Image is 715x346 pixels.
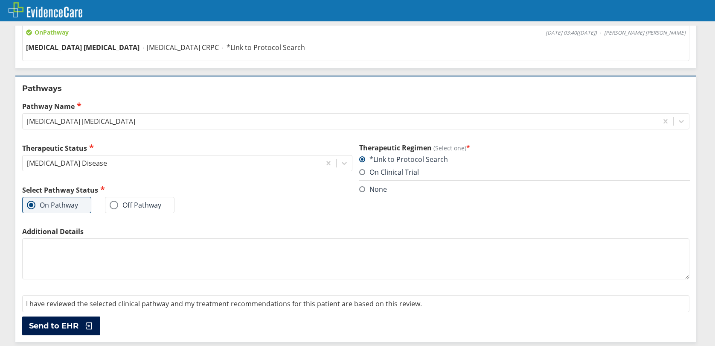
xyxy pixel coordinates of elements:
div: [MEDICAL_DATA] [MEDICAL_DATA] [27,117,135,126]
label: *Link to Protocol Search [359,155,448,164]
label: Additional Details [22,227,689,236]
span: Send to EHR [29,321,78,331]
button: Send to EHR [22,317,100,335]
span: On Pathway [26,28,69,37]
span: *Link to Protocol Search [227,43,305,52]
label: Pathway Name [22,101,689,111]
span: [DATE] 03:40 ( [DATE] ) [546,29,597,36]
h2: Pathways [22,83,689,94]
label: On Pathway [27,201,78,209]
span: I have reviewed the selected clinical pathway and my treatment recommendations for this patient a... [26,299,422,308]
span: [PERSON_NAME] [PERSON_NAME] [604,29,686,36]
h3: Therapeutic Regimen [359,143,689,152]
div: [MEDICAL_DATA] Disease [27,158,107,168]
label: Off Pathway [110,201,161,209]
span: [MEDICAL_DATA] CRPC [147,43,219,52]
label: None [359,185,387,194]
label: Therapeutic Status [22,143,352,153]
span: [MEDICAL_DATA] [MEDICAL_DATA] [26,43,140,52]
h2: Select Pathway Status [22,185,352,195]
img: EvidenceCare [9,2,82,18]
span: (Select one) [433,144,466,152]
label: On Clinical Trial [359,167,419,177]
